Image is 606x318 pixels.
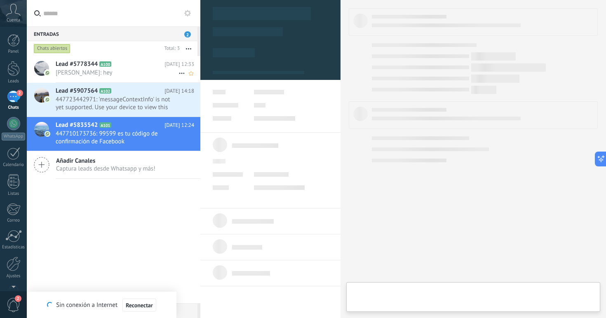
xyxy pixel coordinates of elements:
span: Reconectar [126,302,153,308]
div: WhatsApp [2,133,25,140]
span: 447723442971: 'messageContextInfo' is not yet supported. Use your device to view this message. [56,96,179,111]
span: Lead #5778344 [56,60,98,68]
span: Lead #5907564 [56,87,98,95]
a: Lead #5835542 A101 [DATE] 12:24 447710173736: 99599 es tu código de confirmación de Facebook [27,117,200,151]
img: com.amocrm.amocrmwa.svg [45,70,50,76]
div: Estadísticas [2,245,26,250]
span: 2 [184,31,191,37]
div: Correo [2,218,26,223]
div: Sin conexión a Internet [47,298,156,312]
div: Chats [2,105,26,110]
span: Captura leads desde Whatsapp y más! [56,165,155,173]
span: [DATE] 12:33 [164,60,194,68]
span: [DATE] 14:18 [164,87,194,95]
div: Total: 3 [161,44,180,53]
div: Chats abiertos [34,44,70,54]
a: Lead #5907564 A102 [DATE] 14:18 447723442971: 'messageContextInfo' is not yet supported. Use your... [27,83,200,117]
div: Calendario [2,162,26,168]
span: Cuenta [7,18,20,23]
span: Lead #5835542 [56,121,98,129]
button: Reconectar [122,299,156,312]
span: 447710173736: 99599 es tu código de confirmación de Facebook [56,130,179,145]
span: A101 [99,122,111,128]
button: Más [180,41,197,56]
span: [DATE] 12:24 [164,121,194,129]
span: A100 [99,61,111,67]
img: com.amocrm.amocrmwa.svg [45,131,50,137]
a: Lead #5778344 A100 [DATE] 12:33 [PERSON_NAME]: hey [27,56,200,82]
span: 2 [15,295,21,302]
div: Entradas [27,26,197,41]
div: Panel [2,49,26,54]
div: Leads [2,79,26,84]
div: Listas [2,191,26,196]
span: Añadir Canales [56,157,155,165]
div: Ajustes [2,274,26,279]
span: [PERSON_NAME]: hey [56,69,179,77]
span: A102 [99,88,111,94]
img: com.amocrm.amocrmwa.svg [45,97,50,103]
span: 2 [16,90,23,96]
